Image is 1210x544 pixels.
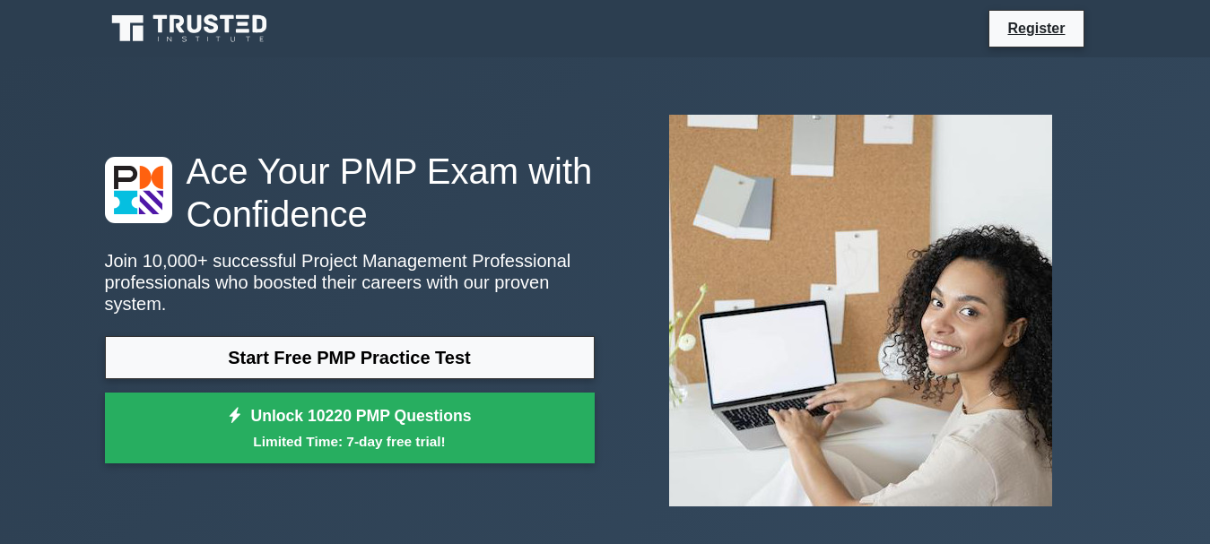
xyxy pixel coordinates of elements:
a: Register [997,17,1075,39]
a: Unlock 10220 PMP QuestionsLimited Time: 7-day free trial! [105,393,595,464]
p: Join 10,000+ successful Project Management Professional professionals who boosted their careers w... [105,250,595,315]
a: Start Free PMP Practice Test [105,336,595,379]
small: Limited Time: 7-day free trial! [127,431,572,452]
h1: Ace Your PMP Exam with Confidence [105,150,595,236]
